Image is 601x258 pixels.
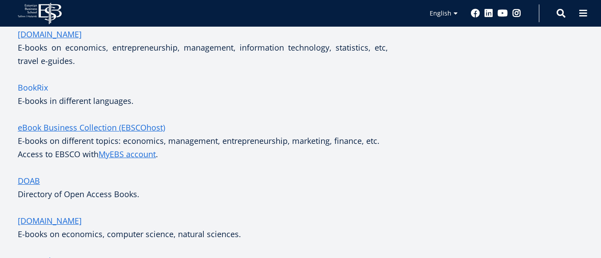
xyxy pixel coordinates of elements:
[18,121,388,161] p: E-books on different topics: economics, management, entrepreneurship, marketing, finance, etc. Ac...
[18,214,388,241] p: E-books on economics, computer science, natural sciences.
[18,28,82,41] a: [DOMAIN_NAME]
[471,9,480,18] a: Facebook
[484,9,493,18] a: Linkedin
[18,121,165,134] a: eBook Business Collection (EBSCOhost)
[99,147,156,161] a: MyEBS account
[18,174,388,201] p: Directory of Open Access Books.
[18,81,388,107] p: E-books in different languages.
[18,81,48,94] a: BookRix
[498,9,508,18] a: Youtube
[18,174,40,187] a: DOAB
[18,28,388,67] p: E-books on economics, entrepreneurship, management, information technology, statistics, etc, trav...
[512,9,521,18] a: Instagram
[18,214,82,227] a: [DOMAIN_NAME]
